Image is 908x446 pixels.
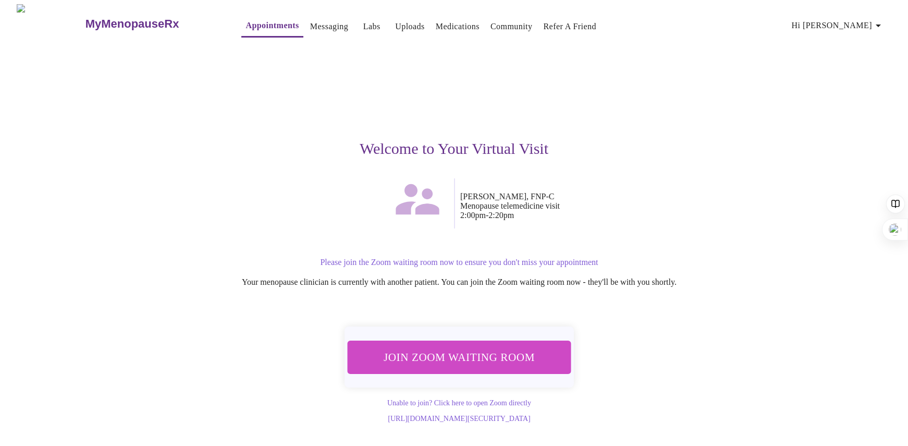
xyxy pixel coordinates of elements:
[84,6,220,42] a: MyMenopauseRx
[460,192,775,220] p: [PERSON_NAME], FNP-C Menopause telemedicine visit 2:00pm - 2:20pm
[486,16,537,37] button: Community
[387,399,531,407] a: Unable to join? Click here to open Zoom directly
[788,15,889,36] button: Hi [PERSON_NAME]
[133,140,775,158] h3: Welcome to Your Virtual Visit
[539,16,600,37] button: Refer a Friend
[360,347,558,367] span: Join Zoom Waiting Room
[792,18,885,33] span: Hi [PERSON_NAME]
[246,18,299,33] a: Appointments
[143,278,775,287] p: Your menopause clinician is currently with another patient. You can join the Zoom waiting room no...
[346,341,572,374] button: Join Zoom Waiting Room
[355,16,388,37] button: Labs
[432,16,484,37] button: Medications
[306,16,352,37] button: Messaging
[17,4,84,43] img: MyMenopauseRx Logo
[436,19,480,34] a: Medications
[490,19,533,34] a: Community
[388,415,530,423] a: [URL][DOMAIN_NAME][SECURITY_DATA]
[143,258,775,267] p: Please join the Zoom waiting room now to ensure you don't miss your appointment
[241,15,303,38] button: Appointments
[391,16,429,37] button: Uploads
[543,19,596,34] a: Refer a Friend
[310,19,348,34] a: Messaging
[395,19,425,34] a: Uploads
[363,19,381,34] a: Labs
[85,17,179,31] h3: MyMenopauseRx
